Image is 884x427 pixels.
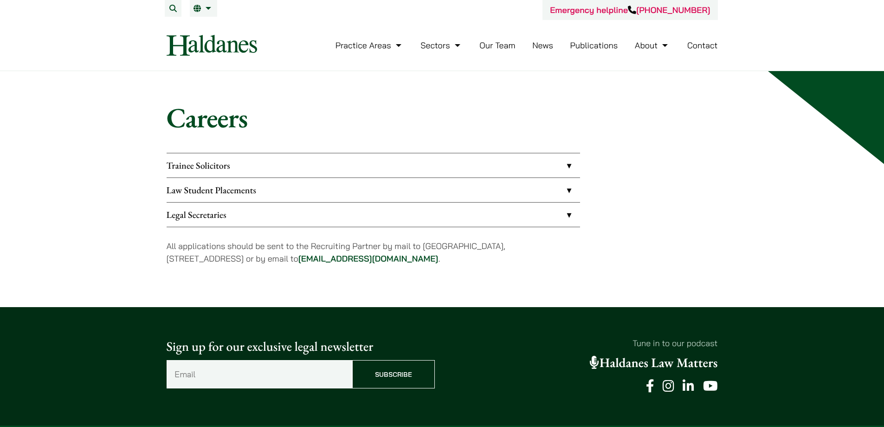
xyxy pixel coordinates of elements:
[298,253,439,264] a: [EMAIL_ADDRESS][DOMAIN_NAME]
[336,40,404,51] a: Practice Areas
[167,153,580,177] a: Trainee Solicitors
[167,203,580,227] a: Legal Secretaries
[479,40,515,51] a: Our Team
[167,178,580,202] a: Law Student Placements
[194,5,213,12] a: EN
[167,240,580,265] p: All applications should be sent to the Recruiting Partner by mail to [GEOGRAPHIC_DATA], [STREET_A...
[167,35,257,56] img: Logo of Haldanes
[570,40,618,51] a: Publications
[550,5,710,15] a: Emergency helpline[PHONE_NUMBER]
[590,355,718,371] a: Haldanes Law Matters
[420,40,462,51] a: Sectors
[450,337,718,349] p: Tune in to our podcast
[635,40,670,51] a: About
[687,40,718,51] a: Contact
[352,360,435,388] input: Subscribe
[167,101,718,134] h1: Careers
[532,40,553,51] a: News
[167,360,352,388] input: Email
[167,337,435,356] p: Sign up for our exclusive legal newsletter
